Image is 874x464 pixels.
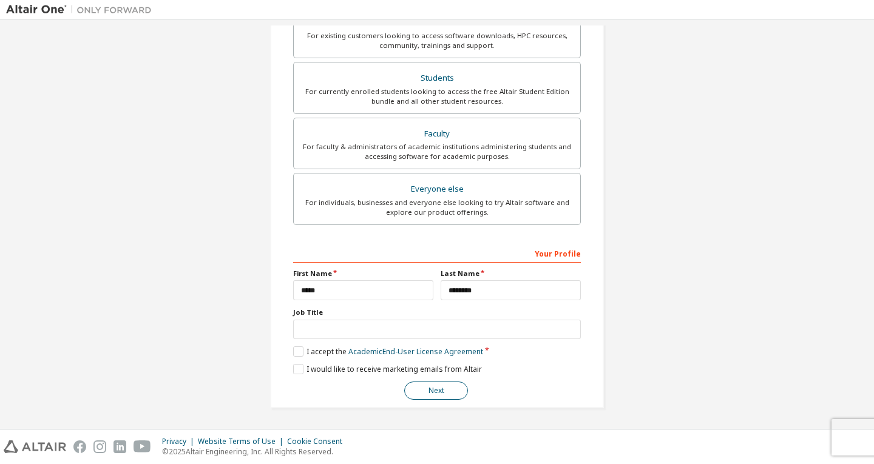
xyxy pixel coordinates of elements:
p: © 2025 Altair Engineering, Inc. All Rights Reserved. [162,446,350,457]
div: Faculty [301,126,573,143]
img: youtube.svg [134,440,151,453]
div: Your Profile [293,243,581,263]
label: Last Name [441,269,581,278]
div: Website Terms of Use [198,437,287,446]
div: Students [301,70,573,87]
div: For faculty & administrators of academic institutions administering students and accessing softwa... [301,142,573,161]
div: For currently enrolled students looking to access the free Altair Student Edition bundle and all ... [301,87,573,106]
div: For existing customers looking to access software downloads, HPC resources, community, trainings ... [301,31,573,50]
img: linkedin.svg [113,440,126,453]
img: Altair One [6,4,158,16]
img: facebook.svg [73,440,86,453]
img: altair_logo.svg [4,440,66,453]
div: Everyone else [301,181,573,198]
div: Cookie Consent [287,437,350,446]
label: Job Title [293,308,581,317]
img: instagram.svg [93,440,106,453]
label: I accept the [293,346,483,357]
label: I would like to receive marketing emails from Altair [293,364,482,374]
div: Privacy [162,437,198,446]
div: For individuals, businesses and everyone else looking to try Altair software and explore our prod... [301,198,573,217]
button: Next [404,382,468,400]
a: Academic End-User License Agreement [348,346,483,357]
label: First Name [293,269,433,278]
